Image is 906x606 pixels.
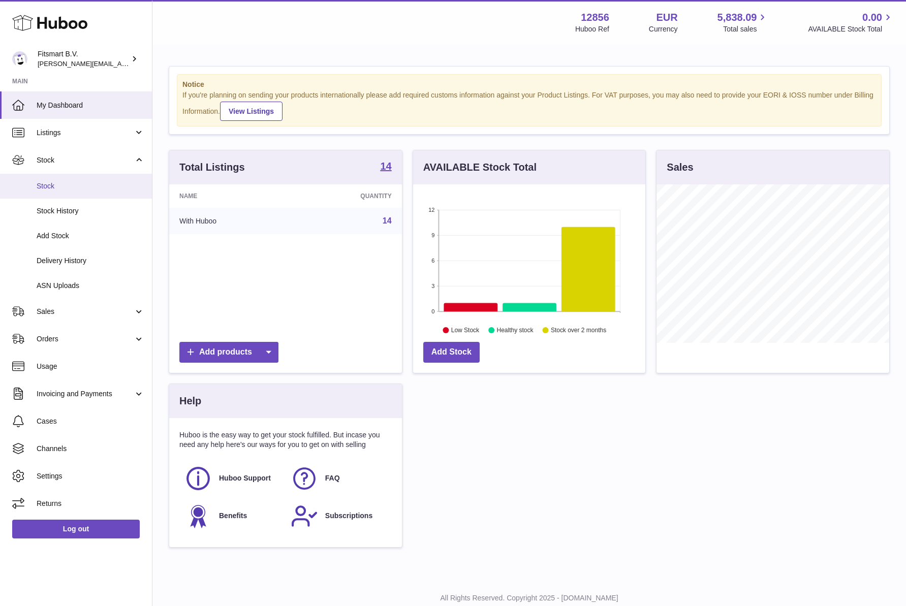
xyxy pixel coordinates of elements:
text: 12 [428,207,434,213]
a: Huboo Support [184,465,280,492]
h3: Total Listings [179,161,245,174]
span: Invoicing and Payments [37,389,134,399]
h3: Sales [667,161,693,174]
div: Huboo Ref [575,24,609,34]
span: Returns [37,499,144,508]
td: With Huboo [169,208,292,234]
a: Subscriptions [291,502,387,530]
span: Benefits [219,511,247,521]
span: Usage [37,362,144,371]
span: 5,838.09 [717,11,757,24]
span: Stock History [37,206,144,216]
a: Add products [179,342,278,363]
span: [PERSON_NAME][EMAIL_ADDRESS][DOMAIN_NAME] [38,59,204,68]
strong: Notice [182,80,876,89]
span: Add Stock [37,231,144,241]
span: 0.00 [862,11,882,24]
span: Settings [37,471,144,481]
a: Add Stock [423,342,480,363]
text: Healthy stock [496,327,534,334]
span: AVAILABLE Stock Total [808,24,894,34]
span: Stock [37,155,134,165]
span: ASN Uploads [37,281,144,291]
span: Channels [37,444,144,454]
div: Fitsmart B.V. [38,49,129,69]
strong: 12856 [581,11,609,24]
strong: EUR [656,11,677,24]
a: Benefits [184,502,280,530]
a: View Listings [220,102,283,121]
h3: Help [179,394,201,408]
span: Orders [37,334,134,344]
strong: 14 [380,161,391,171]
a: 14 [383,216,392,225]
span: Huboo Support [219,473,271,483]
a: Log out [12,520,140,538]
text: 3 [431,283,434,289]
span: Delivery History [37,256,144,266]
a: FAQ [291,465,387,492]
span: FAQ [325,473,340,483]
span: Cases [37,417,144,426]
span: Subscriptions [325,511,372,521]
div: If you're planning on sending your products internationally please add required customs informati... [182,90,876,121]
text: 6 [431,258,434,264]
span: Sales [37,307,134,316]
span: Listings [37,128,134,138]
a: 14 [380,161,391,173]
h3: AVAILABLE Stock Total [423,161,537,174]
text: Stock over 2 months [551,327,606,334]
text: 0 [431,308,434,314]
p: All Rights Reserved. Copyright 2025 - [DOMAIN_NAME] [161,593,898,603]
text: 9 [431,232,434,238]
text: Low Stock [451,327,480,334]
a: 5,838.09 Total sales [717,11,769,34]
th: Name [169,184,292,208]
th: Quantity [292,184,401,208]
div: Currency [649,24,678,34]
img: jonathan@leaderoo.com [12,51,27,67]
span: My Dashboard [37,101,144,110]
span: Total sales [723,24,768,34]
a: 0.00 AVAILABLE Stock Total [808,11,894,34]
span: Stock [37,181,144,191]
p: Huboo is the easy way to get your stock fulfilled. But incase you need any help here's our ways f... [179,430,392,450]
